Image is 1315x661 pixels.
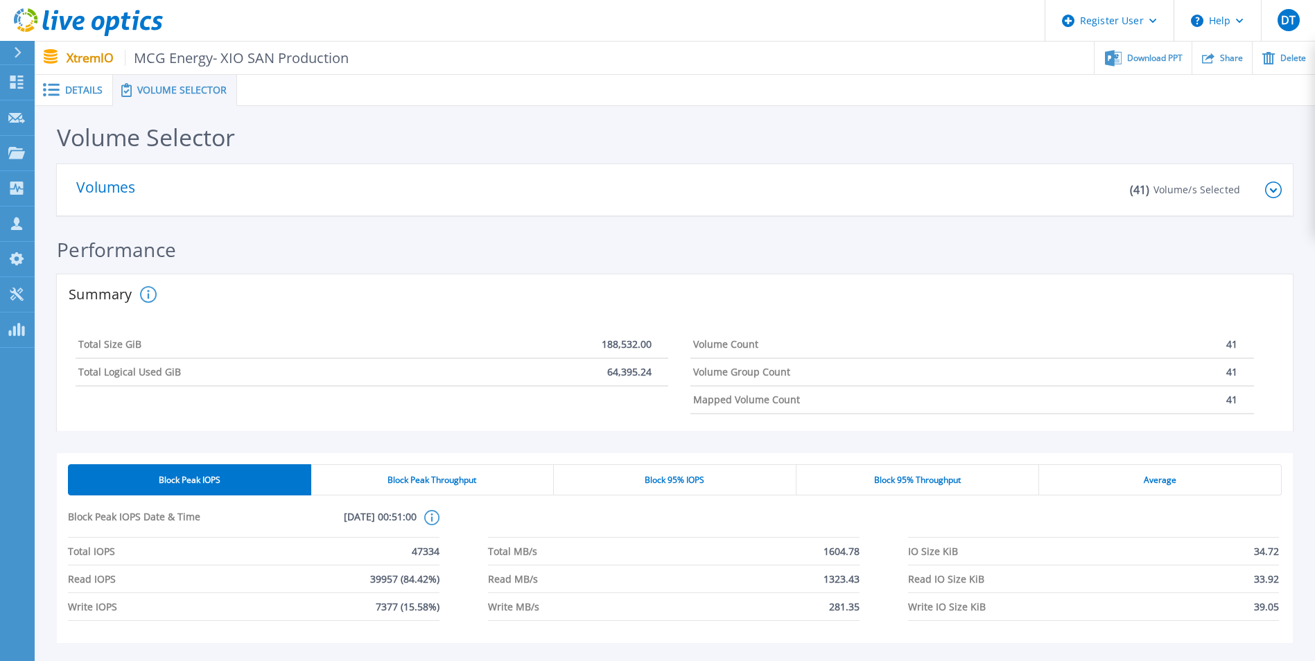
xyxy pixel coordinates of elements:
span: 33.92 [1254,565,1279,592]
p: 188,532.00 [602,339,652,350]
span: 39.05 [1254,593,1279,620]
span: DT [1281,15,1296,26]
p: 64,395.24 [607,367,652,378]
span: Average [1144,475,1176,486]
span: Block Peak Throughput [387,475,476,486]
h4: Volume Group Count [693,367,790,378]
span: Share [1220,54,1243,62]
span: 47334 [412,538,439,565]
span: Read IO Size KiB [908,565,984,592]
p: 41 [1226,339,1237,350]
span: Write IOPS [68,593,117,620]
p: 41 [1226,394,1237,405]
p: Volumes [76,180,146,200]
span: 7377 (15.58%) [376,593,439,620]
span: 1604.78 [824,538,860,565]
span: Block 95% Throughput [874,475,961,486]
span: MCG Energy- XIO SAN Production [125,50,349,66]
span: Total IOPS [68,538,115,565]
div: Performance [57,238,1293,274]
p: Volume/s Selected [1153,183,1240,197]
span: Read IOPS [68,565,116,592]
span: 281.35 [829,593,860,620]
span: Block 95% IOPS [645,475,704,486]
div: Volume Selector [57,124,235,151]
p: XtremIO [67,50,349,66]
h4: Volume Count [693,339,758,350]
span: Block Peak IOPS [159,475,220,486]
span: 39957 (84.42%) [370,565,439,592]
h4: Total Size GiB [78,339,141,350]
span: Details [65,85,103,95]
h4: Mapped Volume Count [693,394,800,405]
span: Download PPT [1127,54,1183,62]
span: 34.72 [1254,538,1279,565]
span: IO Size KiB [908,538,958,565]
span: Volume Selector [137,85,227,95]
span: 1323.43 [824,565,860,592]
span: Write IO Size KiB [908,593,986,620]
p: 41 [1226,367,1237,378]
span: [DATE] 00:51:00 [242,510,416,537]
span: Delete [1280,54,1306,62]
h2: Summary [69,288,134,301]
span: Read MB/s [488,565,538,592]
span: Block Peak IOPS Date & Time [68,510,242,537]
p: ( 41 ) [1130,183,1150,197]
span: Write MB/s [488,593,539,620]
span: Total MB/s [488,538,537,565]
h4: Total Logical Used GiB [78,367,181,378]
